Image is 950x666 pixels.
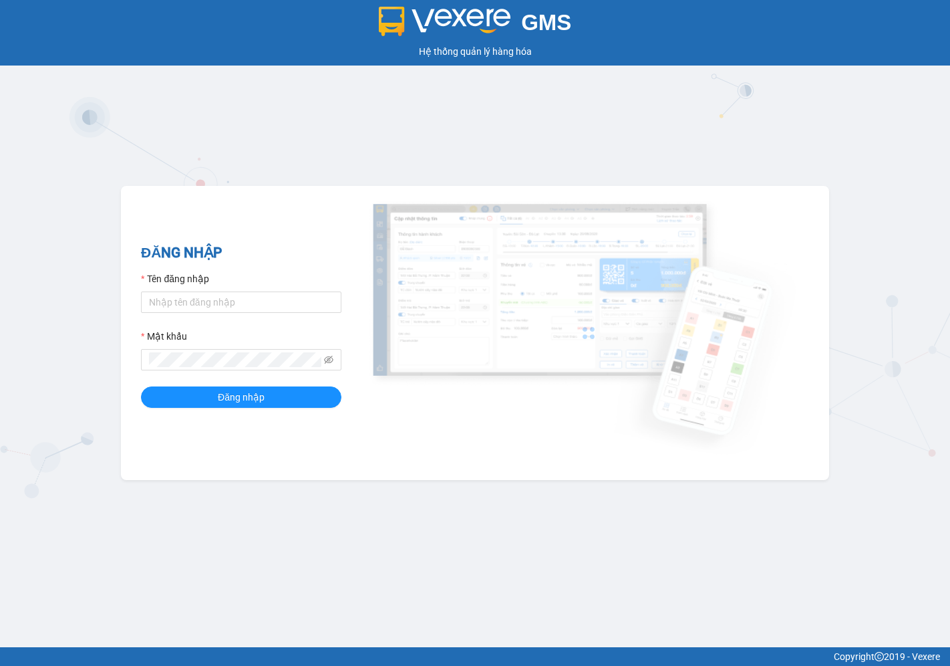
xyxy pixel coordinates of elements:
button: Đăng nhập [141,386,341,408]
label: Tên đăng nhập [141,271,209,286]
span: GMS [521,10,571,35]
input: Mật khẩu [149,352,321,367]
h2: ĐĂNG NHẬP [141,242,341,264]
img: logo 2 [379,7,511,36]
a: GMS [379,20,572,31]
div: Copyright 2019 - Vexere [10,649,940,664]
span: eye-invisible [324,355,333,364]
span: copyright [875,652,884,661]
label: Mật khẩu [141,329,187,344]
span: Đăng nhập [218,390,265,405]
div: Hệ thống quản lý hàng hóa [3,44,947,59]
input: Tên đăng nhập [141,292,341,313]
